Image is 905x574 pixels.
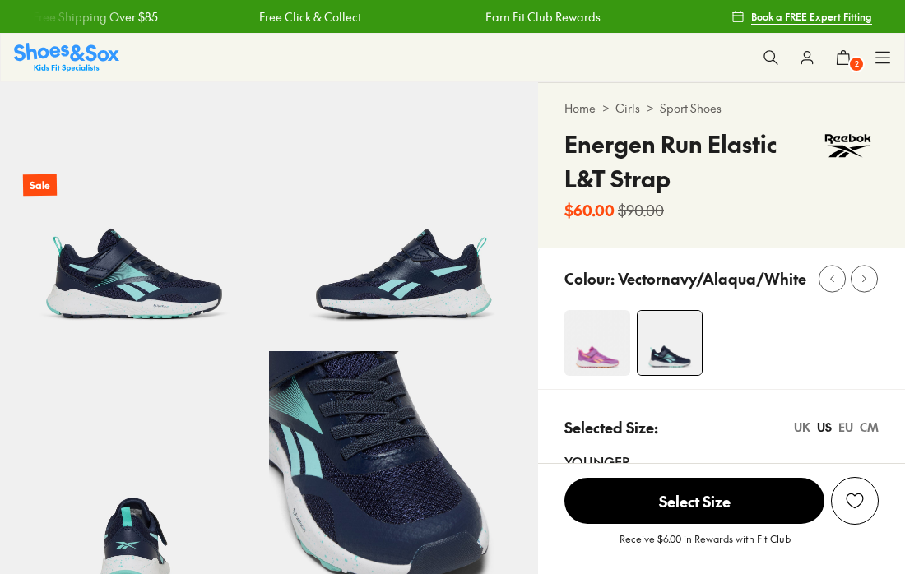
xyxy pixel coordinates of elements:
span: 2 [848,56,865,72]
img: 4-540110_1 [638,311,702,375]
s: $90.00 [618,199,664,221]
div: > > [564,100,879,117]
img: 4-533872_1 [564,310,630,376]
a: Home [564,100,596,117]
div: US [817,419,832,436]
a: Free Shipping Over $85 [32,8,157,25]
p: Receive $6.00 in Rewards with Fit Club [620,531,791,561]
img: 5-540111_1 [269,82,538,351]
div: EU [838,419,853,436]
div: CM [860,419,879,436]
span: Select Size [564,478,824,524]
img: SNS_Logo_Responsive.svg [14,43,119,72]
p: Selected Size: [564,416,658,438]
h4: Energen Run Elastic L&T Strap [564,127,817,196]
div: Younger [564,451,879,471]
p: Sale [23,174,57,197]
a: Girls [615,100,640,117]
button: 2 [825,39,861,76]
span: Book a FREE Expert Fitting [751,9,872,24]
img: Vendor logo [817,127,879,165]
p: Colour: [564,267,615,289]
a: Free Click & Collect [258,8,360,25]
button: Select Size [564,477,824,525]
a: Book a FREE Expert Fitting [731,2,872,31]
b: $60.00 [564,199,615,221]
p: Vectornavy/Alaqua/White [618,267,806,289]
a: Sport Shoes [660,100,722,117]
div: UK [794,419,810,436]
button: Add to Wishlist [831,477,879,525]
a: Shoes & Sox [14,43,119,72]
a: Earn Fit Club Rewards [485,8,600,25]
